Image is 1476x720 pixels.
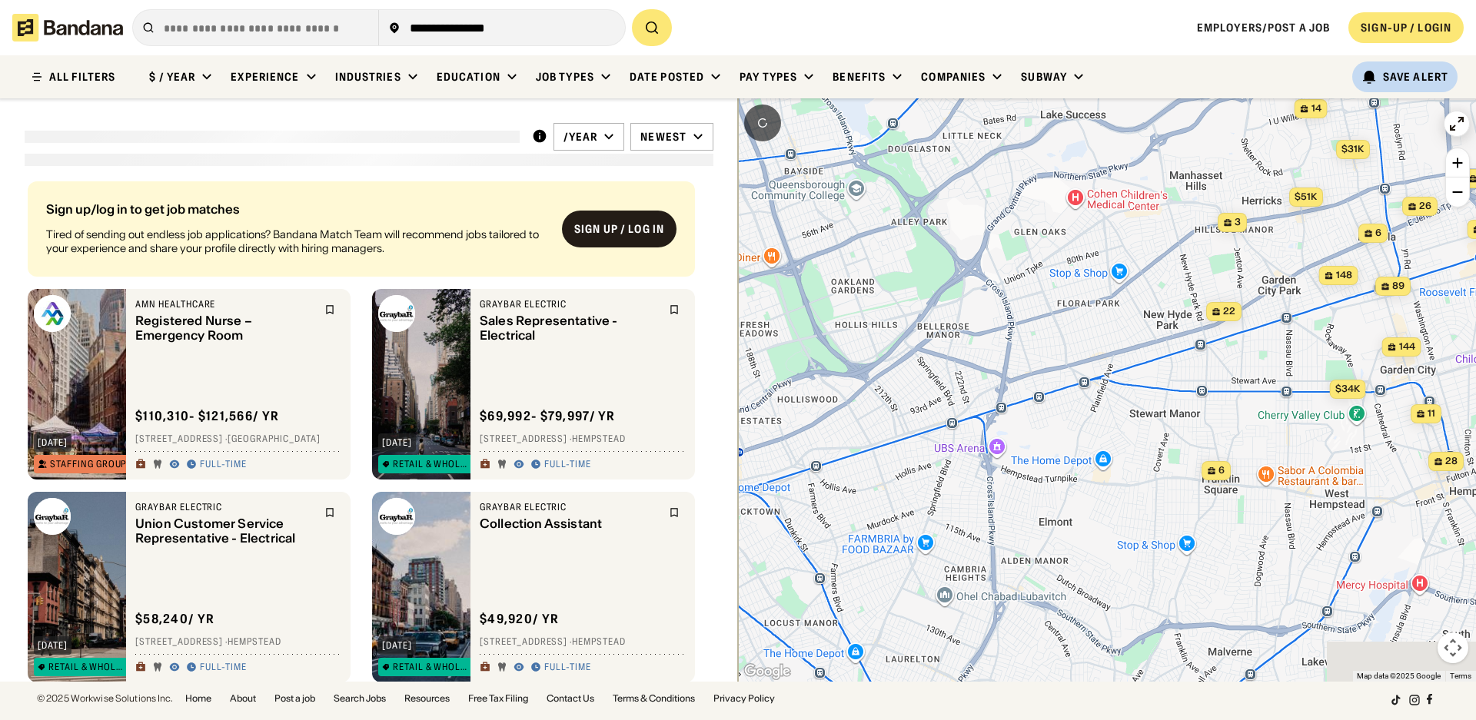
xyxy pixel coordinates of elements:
[563,130,598,144] div: /year
[185,694,211,703] a: Home
[1445,455,1458,468] span: 28
[1021,70,1067,84] div: Subway
[34,295,71,332] img: AMN Healthcare logo
[50,460,126,469] div: Staffing Group
[135,636,341,649] div: [STREET_ADDRESS] · Hempstead
[231,70,299,84] div: Experience
[1335,383,1360,394] span: $34k
[1361,21,1451,35] div: SIGN-UP / LOGIN
[544,662,591,674] div: Full-time
[34,498,71,535] img: Graybar Electric logo
[1450,672,1471,680] a: Terms (opens in new tab)
[480,408,616,424] div: $ 69,992 - $79,997 / yr
[742,662,793,682] img: Google
[1438,632,1468,663] button: Map camera controls
[135,611,214,627] div: $ 58,240 / yr
[230,694,256,703] a: About
[46,203,550,215] div: Sign up/log in to get job matches
[335,70,401,84] div: Industries
[135,314,315,343] div: Registered Nurse – Emergency Room
[480,611,559,627] div: $ 49,920 / yr
[480,433,686,446] div: [STREET_ADDRESS] · Hempstead
[574,222,664,236] div: Sign up / Log in
[480,501,660,513] div: Graybar Electric
[480,516,660,531] div: Collection Assistant
[1375,227,1381,240] span: 6
[1223,305,1235,318] span: 22
[200,459,247,471] div: Full-time
[46,227,550,255] div: Tired of sending out endless job applications? Bandana Match Team will recommend jobs tailored to...
[12,14,123,41] img: Bandana logotype
[1383,70,1448,84] div: Save Alert
[713,694,775,703] a: Privacy Policy
[1399,340,1415,353] span: 144
[547,694,594,703] a: Contact Us
[1295,191,1317,202] span: $51k
[393,460,471,469] div: Retail & Wholesale
[1197,21,1330,35] a: Employers/Post a job
[334,694,386,703] a: Search Jobs
[536,70,594,84] div: Job Types
[49,71,115,82] div: ALL FILTERS
[404,694,450,703] a: Resources
[1392,280,1405,293] span: 89
[274,694,315,703] a: Post a job
[378,295,415,332] img: Graybar Electric logo
[37,694,173,703] div: © 2025 Workwise Solutions Inc.
[1336,269,1352,282] span: 148
[833,70,886,84] div: Benefits
[48,662,127,672] div: Retail & Wholesale
[135,516,315,546] div: Union Customer Service Representative - Electrical
[378,498,415,535] img: Graybar Electric logo
[921,70,986,84] div: Companies
[480,636,686,649] div: [STREET_ADDRESS] · Hempstead
[25,175,713,682] div: grid
[480,298,660,310] div: Graybar Electric
[742,662,793,682] a: Open this area in Google Maps (opens a new window)
[1419,200,1431,213] span: 26
[613,694,695,703] a: Terms & Conditions
[468,694,528,703] a: Free Tax Filing
[1235,216,1241,229] span: 3
[135,298,315,310] div: AMN Healthcare
[200,662,247,674] div: Full-time
[149,70,195,84] div: $ / year
[544,459,591,471] div: Full-time
[437,70,500,84] div: Education
[630,70,704,84] div: Date Posted
[1218,464,1225,477] span: 6
[640,130,686,144] div: Newest
[1357,672,1441,680] span: Map data ©2025 Google
[480,314,660,343] div: Sales Representative - Electrical
[740,70,797,84] div: Pay Types
[1311,102,1321,115] span: 14
[38,438,68,447] div: [DATE]
[382,438,412,447] div: [DATE]
[135,408,279,424] div: $ 110,310 - $121,566 / yr
[135,501,315,513] div: Graybar Electric
[38,641,68,650] div: [DATE]
[382,641,412,650] div: [DATE]
[393,662,471,672] div: Retail & Wholesale
[1428,407,1435,420] span: 11
[135,433,341,446] div: [STREET_ADDRESS] · [GEOGRAPHIC_DATA]
[1341,143,1364,154] span: $31k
